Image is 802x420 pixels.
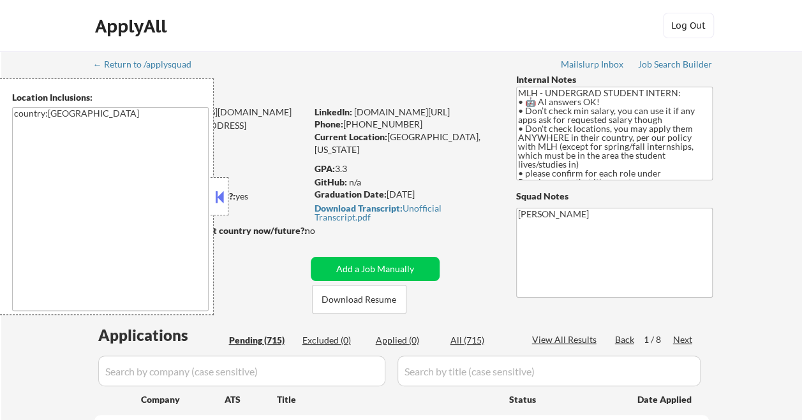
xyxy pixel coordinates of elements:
a: Download Transcript:Unofficial Transcript.pdf [315,203,492,222]
div: [DATE] [315,188,495,201]
div: Status [509,387,619,410]
button: Log Out [663,13,714,38]
div: Back [615,333,635,346]
button: Add a Job Manually [311,257,440,281]
div: Applications [98,328,225,343]
div: ← Return to /applysquad [93,60,204,69]
div: [GEOGRAPHIC_DATA], [US_STATE] [315,131,495,156]
div: [PHONE_NUMBER] [315,118,495,131]
input: Search by company (case sensitive) [98,356,385,386]
input: Search by title (case sensitive) [397,356,701,386]
div: Job Search Builder [638,60,713,69]
strong: GitHub: [315,177,347,187]
div: Location Inclusions: [12,91,209,104]
a: [DOMAIN_NAME][URL] [354,106,450,117]
div: Applied (0) [376,334,440,347]
div: Mailslurp Inbox [561,60,625,69]
div: Date Applied [637,393,694,406]
div: Squad Notes [516,190,713,203]
div: Internal Notes [516,73,713,86]
a: Job Search Builder [638,59,713,72]
div: ApplyAll [95,15,170,37]
strong: GPA: [315,163,335,174]
strong: Phone: [315,119,343,129]
strong: Graduation Date: [315,189,387,199]
a: ← Return to /applysquad [93,59,204,72]
strong: LinkedIn: [315,106,352,117]
a: n/a [349,177,361,187]
div: Excluded (0) [302,334,366,347]
div: View All Results [532,333,600,346]
div: Pending (715) [229,334,293,347]
div: All (715) [450,334,514,347]
a: Mailslurp Inbox [561,59,625,72]
div: 3.3 [315,163,497,175]
div: Unofficial Transcript.pdf [315,204,492,222]
div: no [305,224,341,237]
div: ATS [225,393,277,406]
strong: Download Transcript: [315,203,403,214]
strong: Current Location: [315,131,387,142]
div: Title [277,393,497,406]
button: Download Resume [312,285,406,314]
div: Company [141,393,225,406]
div: 1 / 8 [644,333,673,346]
div: Next [673,333,694,346]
